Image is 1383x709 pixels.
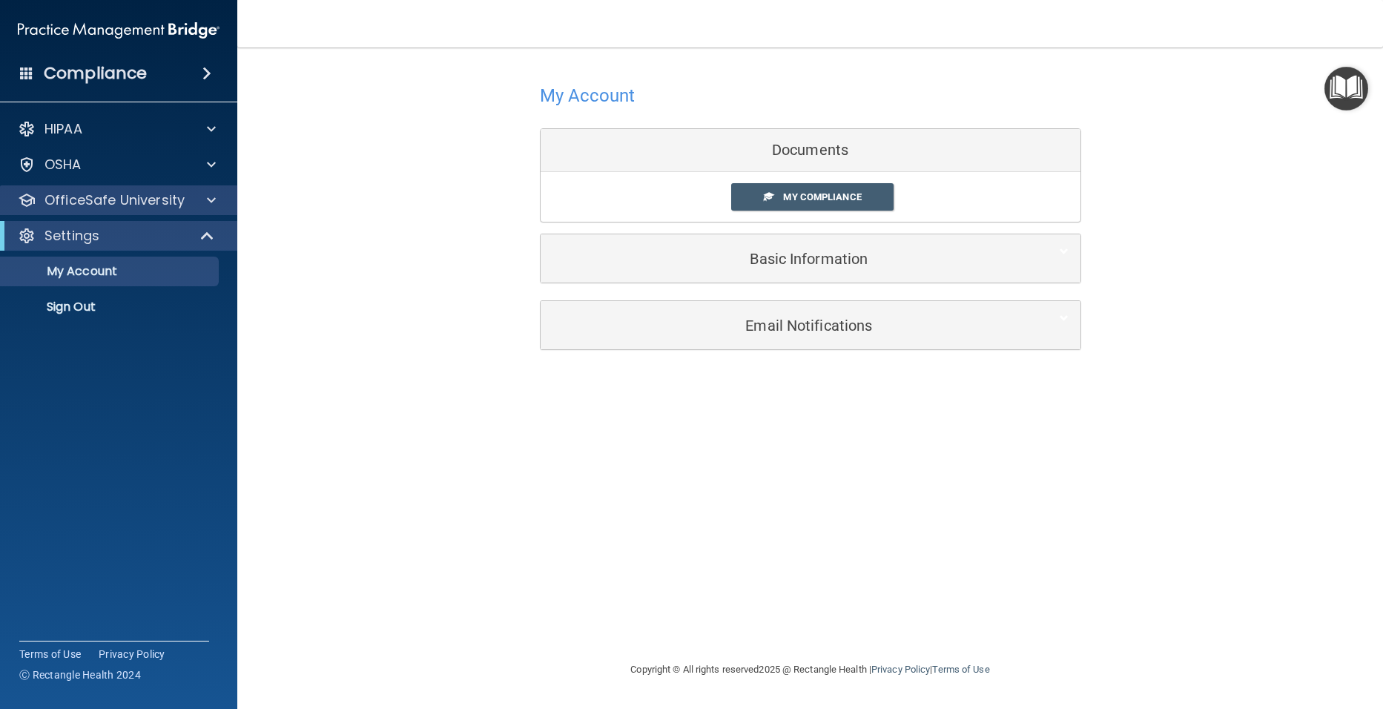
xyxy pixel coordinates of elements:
p: My Account [10,264,212,279]
p: HIPAA [44,120,82,138]
div: Copyright © All rights reserved 2025 @ Rectangle Health | | [540,646,1081,693]
a: Email Notifications [552,309,1069,342]
h5: Email Notifications [552,317,1024,334]
h4: My Account [540,86,636,105]
span: Ⓒ Rectangle Health 2024 [19,667,141,682]
a: OSHA [18,156,216,174]
p: Sign Out [10,300,212,314]
a: Terms of Use [19,647,81,662]
p: OSHA [44,156,82,174]
button: Open Resource Center [1324,67,1368,111]
a: OfficeSafe University [18,191,216,209]
a: Terms of Use [932,664,989,675]
p: OfficeSafe University [44,191,185,209]
a: HIPAA [18,120,216,138]
img: PMB logo [18,16,220,45]
h5: Basic Information [552,251,1024,267]
a: Settings [18,227,215,245]
a: Privacy Policy [99,647,165,662]
h4: Compliance [44,63,147,84]
span: My Compliance [783,191,861,202]
a: Privacy Policy [871,664,930,675]
a: Basic Information [552,242,1069,275]
p: Settings [44,227,99,245]
div: Documents [541,129,1080,172]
